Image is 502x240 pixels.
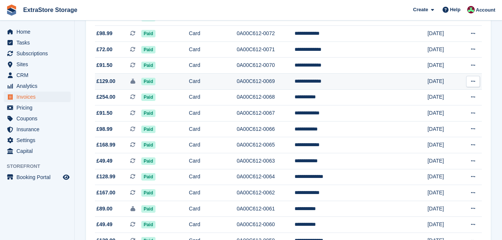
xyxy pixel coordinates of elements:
[189,121,237,137] td: Card
[96,46,113,53] span: £72.00
[237,201,295,217] td: 0A00C612-0061
[96,61,113,69] span: £91.50
[141,205,155,213] span: Paid
[237,137,295,153] td: 0A00C612-0065
[413,6,428,13] span: Create
[141,93,155,101] span: Paid
[428,74,459,90] td: [DATE]
[16,135,61,145] span: Settings
[237,41,295,58] td: 0A00C612-0071
[428,185,459,201] td: [DATE]
[96,189,116,197] span: £167.00
[96,141,116,149] span: £168.99
[96,205,113,213] span: £89.00
[189,41,237,58] td: Card
[16,146,61,156] span: Capital
[237,169,295,185] td: 0A00C612-0064
[237,105,295,121] td: 0A00C612-0067
[16,172,61,182] span: Booking Portal
[6,4,17,16] img: stora-icon-8386f47178a22dfd0bd8f6a31ec36ba5ce8667c1dd55bd0f319d3a0aa187defe.svg
[237,153,295,169] td: 0A00C612-0063
[141,110,155,117] span: Paid
[141,173,155,181] span: Paid
[428,169,459,185] td: [DATE]
[428,201,459,217] td: [DATE]
[96,221,113,228] span: £49.49
[96,30,113,37] span: £98.99
[141,157,155,165] span: Paid
[141,78,155,85] span: Paid
[16,81,61,91] span: Analytics
[96,125,113,133] span: £98.99
[4,146,71,156] a: menu
[237,26,295,42] td: 0A00C612-0072
[4,37,71,48] a: menu
[16,48,61,59] span: Subscriptions
[4,59,71,70] a: menu
[16,27,61,37] span: Home
[16,92,61,102] span: Invoices
[16,37,61,48] span: Tasks
[4,135,71,145] a: menu
[428,41,459,58] td: [DATE]
[467,6,475,13] img: Chelsea Parker
[189,26,237,42] td: Card
[141,30,155,37] span: Paid
[428,153,459,169] td: [DATE]
[428,105,459,121] td: [DATE]
[4,113,71,124] a: menu
[237,217,295,233] td: 0A00C612-0060
[4,48,71,59] a: menu
[96,109,113,117] span: £91.50
[428,58,459,74] td: [DATE]
[141,126,155,133] span: Paid
[4,81,71,91] a: menu
[4,27,71,37] a: menu
[428,137,459,153] td: [DATE]
[96,173,116,181] span: £128.99
[4,70,71,80] a: menu
[189,201,237,217] td: Card
[141,221,155,228] span: Paid
[141,62,155,69] span: Paid
[4,124,71,135] a: menu
[16,124,61,135] span: Insurance
[237,58,295,74] td: 0A00C612-0070
[189,153,237,169] td: Card
[189,137,237,153] td: Card
[428,26,459,42] td: [DATE]
[62,173,71,182] a: Preview store
[7,163,74,170] span: Storefront
[96,77,116,85] span: £129.00
[16,59,61,70] span: Sites
[237,121,295,137] td: 0A00C612-0066
[141,189,155,197] span: Paid
[16,70,61,80] span: CRM
[189,169,237,185] td: Card
[450,6,461,13] span: Help
[428,217,459,233] td: [DATE]
[4,172,71,182] a: menu
[189,58,237,74] td: Card
[141,46,155,53] span: Paid
[141,141,155,149] span: Paid
[16,113,61,124] span: Coupons
[96,93,116,101] span: £254.00
[20,4,80,16] a: ExtraStore Storage
[237,74,295,90] td: 0A00C612-0069
[189,185,237,201] td: Card
[189,89,237,105] td: Card
[189,105,237,121] td: Card
[189,217,237,233] td: Card
[237,185,295,201] td: 0A00C612-0062
[237,89,295,105] td: 0A00C612-0068
[189,74,237,90] td: Card
[4,102,71,113] a: menu
[476,6,495,14] span: Account
[4,92,71,102] a: menu
[428,89,459,105] td: [DATE]
[16,102,61,113] span: Pricing
[96,157,113,165] span: £49.49
[428,121,459,137] td: [DATE]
